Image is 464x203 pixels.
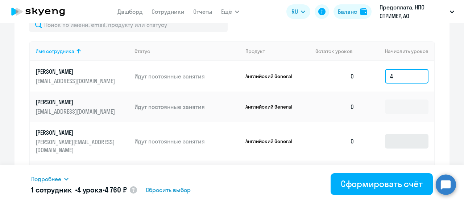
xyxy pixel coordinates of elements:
p: [PERSON_NAME] [36,129,117,137]
button: RU [286,4,310,19]
div: Продукт [245,48,265,54]
p: [PERSON_NAME] [36,98,117,106]
p: [EMAIL_ADDRESS][DOMAIN_NAME] [36,107,117,115]
p: Идут постоянные занятия [134,72,240,80]
div: Баланс [338,7,357,16]
div: Остаток уроков [315,48,360,54]
span: Остаток уроков [315,48,353,54]
a: [PERSON_NAME][EMAIL_ADDRESS][DOMAIN_NAME] [36,68,129,85]
input: Поиск по имени, email, продукту или статусу [29,17,228,32]
a: Дашборд [117,8,143,15]
th: Начислить уроков [360,41,434,61]
div: Статус [134,48,150,54]
p: Предоплата, НПО СТРИМЕР, АО [380,3,447,20]
button: Ещё [221,4,239,19]
div: Имя сотрудника [36,48,129,54]
p: Идут постоянные занятия [134,137,240,145]
div: Продукт [245,48,310,54]
span: RU [291,7,298,16]
a: Отчеты [193,8,212,15]
p: [PERSON_NAME][EMAIL_ADDRESS][DOMAIN_NAME] [36,138,117,154]
span: Ещё [221,7,232,16]
div: Сформировать счёт [341,178,423,190]
td: 0 [310,61,360,92]
div: Имя сотрудника [36,48,74,54]
a: [PERSON_NAME][EMAIL_ADDRESS][DOMAIN_NAME] [36,98,129,115]
span: Сбросить выбор [146,186,191,194]
td: 0 [310,92,360,122]
img: balance [360,8,367,15]
h5: 1 сотрудник • • [31,185,127,195]
div: Статус [134,48,240,54]
button: Сформировать счёт [331,173,433,195]
p: Английский General [245,73,300,80]
p: Английский General [245,103,300,110]
span: Подробнее [31,175,61,183]
p: [PERSON_NAME] [36,68,117,76]
button: Предоплата, НПО СТРИМЕР, АО [376,3,458,20]
a: Сотрудники [152,8,185,15]
p: Идут постоянные занятия [134,103,240,111]
button: Балансbalance [333,4,372,19]
td: 0 [310,161,360,199]
span: 4 760 ₽ [105,185,127,194]
span: 4 урока [77,185,103,194]
a: [PERSON_NAME][PERSON_NAME][EMAIL_ADDRESS][DOMAIN_NAME] [36,129,129,154]
td: 0 [310,122,360,161]
p: Английский General [245,138,300,145]
p: [EMAIL_ADDRESS][DOMAIN_NAME] [36,77,117,85]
